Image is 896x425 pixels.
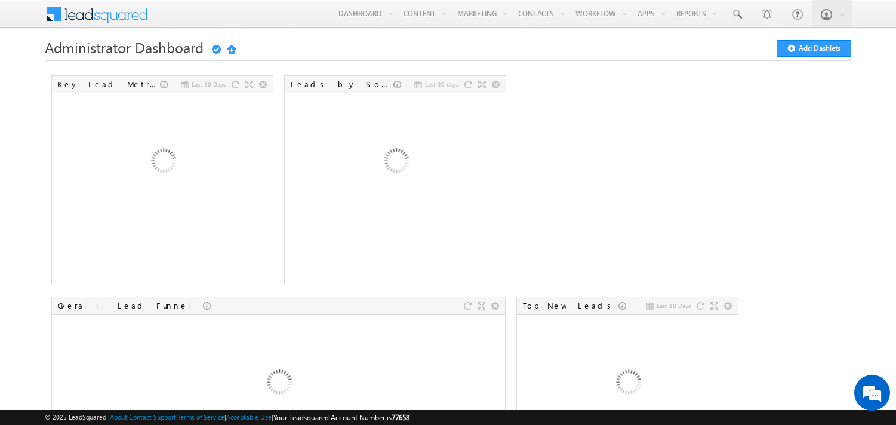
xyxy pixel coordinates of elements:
[45,38,204,57] span: Administrator Dashboard
[331,98,460,227] img: Loading...
[58,79,160,90] div: Key Lead Metrics
[98,98,227,227] img: Loading...
[657,300,691,311] span: Last 10 Days
[129,413,176,421] a: Contact Support
[777,40,851,57] button: Add Dashlets
[192,79,226,90] span: Last 30 Days
[58,300,203,311] div: Overall Lead Funnel
[178,413,224,421] a: Terms of Service
[273,413,409,422] span: Your Leadsquared Account Number is
[425,79,458,90] span: Last 30 days
[110,413,127,421] a: About
[45,412,409,423] span: © 2025 LeadSquared | | | | |
[523,300,618,311] div: Top New Leads
[226,413,272,421] a: Acceptable Use
[392,413,409,422] span: 77658
[291,79,393,90] div: Leads by Sources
